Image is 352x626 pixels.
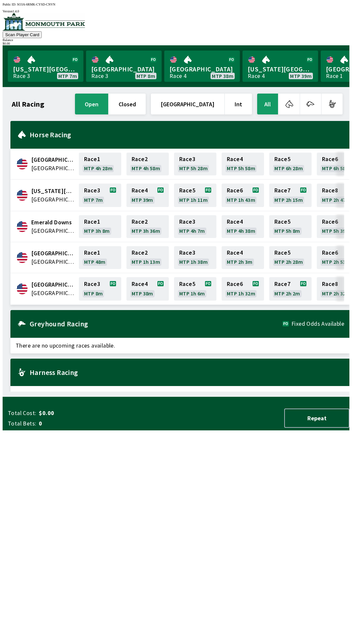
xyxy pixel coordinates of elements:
[31,289,75,297] span: United States
[79,153,121,175] a: Race1MTP 4h 28m
[3,38,349,42] div: Balance
[174,277,216,301] a: Race5MTP 1h 6m
[31,156,75,164] span: Canterbury Park
[84,281,100,287] span: Race 3
[291,321,344,326] span: Fixed Odds Available
[30,132,344,137] h2: Horse Racing
[274,188,290,193] span: Race 7
[179,166,208,171] span: MTP 5h 28m
[227,291,255,296] span: MTP 1h 32m
[322,281,338,287] span: Race 8
[3,3,349,6] div: Public ID:
[322,291,350,296] span: MTP 2h 32m
[13,65,78,73] span: [US_STATE][GEOGRAPHIC_DATA]
[132,250,148,255] span: Race 2
[126,215,169,238] a: Race2MTP 3h 36m
[274,228,300,233] span: MTP 5h 8m
[84,188,100,193] span: Race 3
[132,156,148,162] span: Race 2
[225,94,252,114] button: Int
[126,246,169,269] a: Race2MTP 1h 13m
[227,197,255,202] span: MTP 1h 43m
[151,94,224,114] button: [GEOGRAPHIC_DATA]
[126,184,169,207] a: Race4MTP 39m
[274,291,300,296] span: MTP 2h 2m
[179,156,195,162] span: Race 3
[227,219,243,224] span: Race 4
[227,250,243,255] span: Race 4
[31,280,75,289] span: Monmouth Park
[132,197,153,202] span: MTP 39m
[79,215,121,238] a: Race1MTP 3h 8m
[79,277,121,301] a: Race3MTP 8m
[174,184,216,207] a: Race5MTP 1h 11m
[17,3,55,6] span: SO3A-6RMK-CYSD-CNVN
[179,228,205,233] span: MTP 4h 7m
[84,197,103,202] span: MTP 7m
[227,281,243,287] span: Race 6
[13,73,30,79] div: Race 3
[30,321,283,326] h2: Greyhound Racing
[248,73,265,79] div: Race 4
[84,228,110,233] span: MTP 3h 8m
[274,219,290,224] span: Race 5
[84,166,112,171] span: MTP 4h 28m
[179,219,195,224] span: Race 3
[322,228,350,233] span: MTP 5h 39m
[126,153,169,175] a: Race2MTP 4h 58m
[31,218,75,227] span: Emerald Downs
[3,13,85,31] img: venue logo
[8,409,36,417] span: Total Cost:
[179,291,205,296] span: MTP 1h 6m
[222,277,264,301] a: Race6MTP 1h 32m
[269,246,312,269] a: Race5MTP 2h 28m
[31,164,75,172] span: United States
[290,73,312,79] span: MTP 39m
[222,246,264,269] a: Race4MTP 2h 3m
[169,65,235,73] span: [GEOGRAPHIC_DATA]
[132,291,153,296] span: MTP 38m
[269,215,312,238] a: Race5MTP 5h 8m
[274,197,303,202] span: MTP 2h 15m
[274,281,290,287] span: Race 7
[227,188,243,193] span: Race 6
[274,156,290,162] span: Race 5
[174,153,216,175] a: Race3MTP 5h 28m
[91,65,156,73] span: [GEOGRAPHIC_DATA]
[39,420,141,427] span: 0
[284,409,349,428] button: Repeat
[3,42,349,45] div: $ 0.00
[322,188,338,193] span: Race 8
[79,246,121,269] a: Race1MTP 48m
[91,73,108,79] div: Race 3
[322,259,350,264] span: MTP 2h 53m
[222,153,264,175] a: Race4MTP 5h 58m
[31,195,75,204] span: United States
[227,228,255,233] span: MTP 4h 38m
[179,259,208,264] span: MTP 1h 38m
[274,250,290,255] span: Race 5
[31,227,75,235] span: United States
[3,31,42,38] button: Scan Player Card
[132,188,148,193] span: Race 4
[84,250,100,255] span: Race 1
[174,246,216,269] a: Race3MTP 1h 38m
[274,166,303,171] span: MTP 6h 28m
[248,65,313,73] span: [US_STATE][GEOGRAPHIC_DATA]
[30,370,344,375] h2: Harness Racing
[269,184,312,207] a: Race7MTP 2h 15m
[58,73,77,79] span: MTP 7m
[75,94,108,114] button: open
[290,414,344,422] span: Repeat
[222,215,264,238] a: Race4MTP 4h 38m
[322,156,338,162] span: Race 6
[174,215,216,238] a: Race3MTP 4h 7m
[257,94,278,114] button: All
[222,184,264,207] a: Race6MTP 1h 43m
[227,156,243,162] span: Race 4
[132,259,160,264] span: MTP 1h 13m
[79,184,121,207] a: Race3MTP 7m
[132,166,160,171] span: MTP 4h 58m
[12,101,44,107] h1: All Racing
[164,51,240,82] a: [GEOGRAPHIC_DATA]Race 4MTP 38m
